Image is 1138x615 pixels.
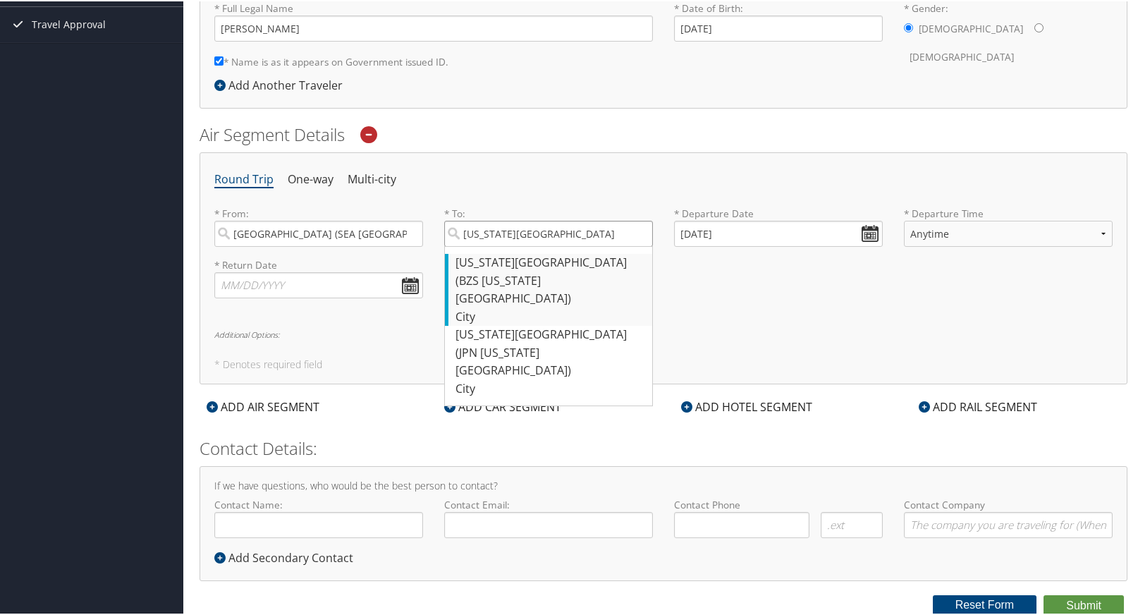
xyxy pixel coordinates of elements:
li: Multi-city [348,166,396,191]
input: * Full Legal Name [214,14,653,40]
span: Travel Approval [32,6,106,41]
label: * Departure Time [904,205,1113,257]
input: * Date of Birth: [674,14,883,40]
h6: Additional Options: [214,329,1113,337]
h2: Contact Details: [200,435,1127,459]
div: ADD AIR SEGMENT [200,397,326,414]
h5: * Denotes required field [214,358,1113,368]
button: Reset Form [933,594,1037,614]
li: One-way [288,166,334,191]
label: * Departure Date [674,205,883,219]
select: * Departure Time [904,219,1113,245]
h2: Air Segment Details [200,121,1127,145]
label: Contact Name: [214,497,423,537]
input: MM/DD/YYYY [214,271,423,297]
label: Contact Phone [674,497,883,511]
div: City [455,307,645,325]
input: .ext [821,511,883,537]
input: Contact Name: [214,511,423,537]
button: Submit [1044,594,1124,615]
div: ADD CAR SEGMENT [437,397,568,414]
label: * To: [444,205,653,245]
label: * From: [214,205,423,245]
h4: If we have questions, who would be the best person to contact? [214,480,1113,489]
div: [US_STATE][GEOGRAPHIC_DATA] (JPN [US_STATE][GEOGRAPHIC_DATA]) [455,324,645,379]
div: ADD RAIL SEGMENT [912,397,1044,414]
input: * Gender:[DEMOGRAPHIC_DATA][DEMOGRAPHIC_DATA] [1034,22,1044,31]
input: * Gender:[DEMOGRAPHIC_DATA][DEMOGRAPHIC_DATA] [904,22,913,31]
input: [US_STATE][GEOGRAPHIC_DATA] (BZS [US_STATE][GEOGRAPHIC_DATA])City[US_STATE][GEOGRAPHIC_DATA] (JPN... [444,219,653,245]
div: Add Another Traveler [214,75,350,92]
label: * Name is as it appears on Government issued ID. [214,47,448,73]
div: Add Secondary Contact [214,548,360,565]
div: [US_STATE][GEOGRAPHIC_DATA] (BZS [US_STATE][GEOGRAPHIC_DATA]) [455,252,645,307]
li: Round Trip [214,166,274,191]
div: City [455,379,645,397]
input: City or Airport Code [214,219,423,245]
input: Contact Company [904,511,1113,537]
input: * Name is as it appears on Government issued ID. [214,55,224,64]
label: * Return Date [214,257,423,271]
label: Contact Email: [444,497,653,537]
label: Contact Company [904,497,1113,537]
label: [DEMOGRAPHIC_DATA] [919,14,1023,41]
div: ADD HOTEL SEGMENT [674,397,819,414]
label: [DEMOGRAPHIC_DATA] [910,42,1014,69]
input: MM/DD/YYYY [674,219,883,245]
input: Contact Email: [444,511,653,537]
